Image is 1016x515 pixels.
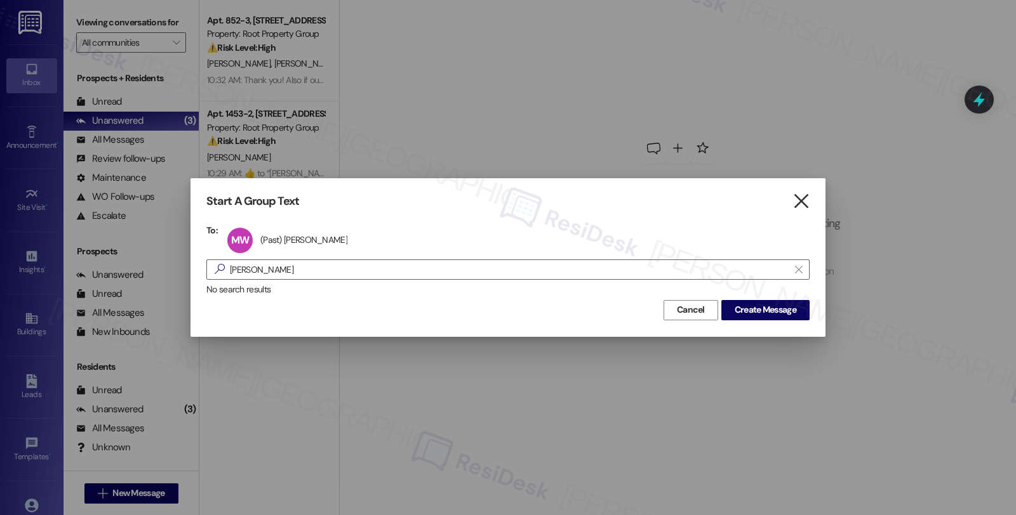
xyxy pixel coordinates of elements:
[721,300,810,320] button: Create Message
[206,194,299,209] h3: Start A Group Text
[260,234,347,245] div: (Past) [PERSON_NAME]
[206,283,810,296] div: No search results
[206,225,218,236] h3: To:
[210,263,230,276] i: 
[792,195,810,208] i: 
[664,300,718,320] button: Cancel
[789,260,809,279] button: Clear text
[735,303,796,316] span: Create Message
[231,233,249,247] span: MW
[795,264,802,275] i: 
[230,261,789,278] input: Search for any contact or apartment
[677,303,705,316] span: Cancel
